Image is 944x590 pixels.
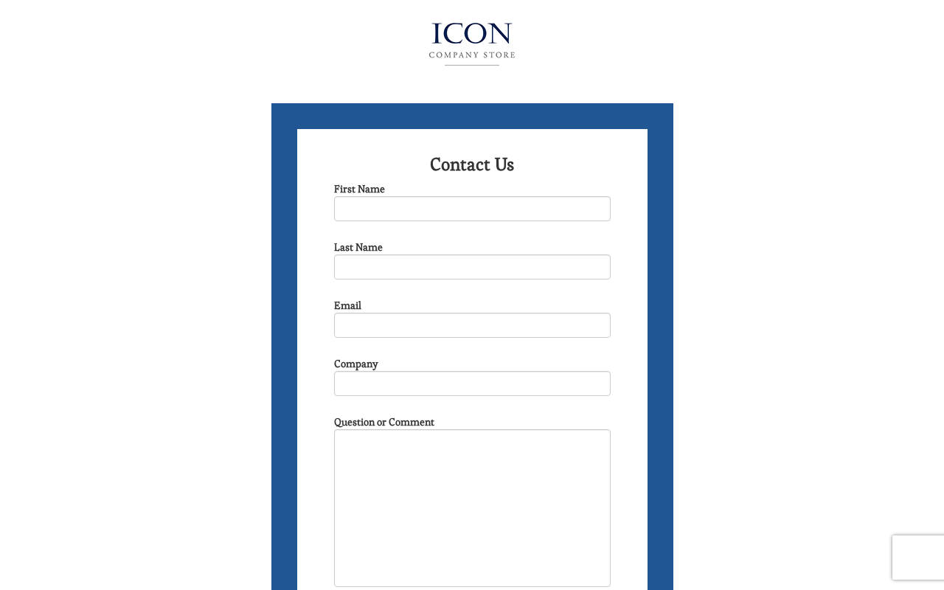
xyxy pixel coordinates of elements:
[334,298,361,313] label: Email
[334,155,611,174] h2: Contact Us
[334,181,385,196] label: First Name
[334,414,434,429] label: Question or Comment
[334,240,383,254] label: Last Name
[334,356,378,371] label: Company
